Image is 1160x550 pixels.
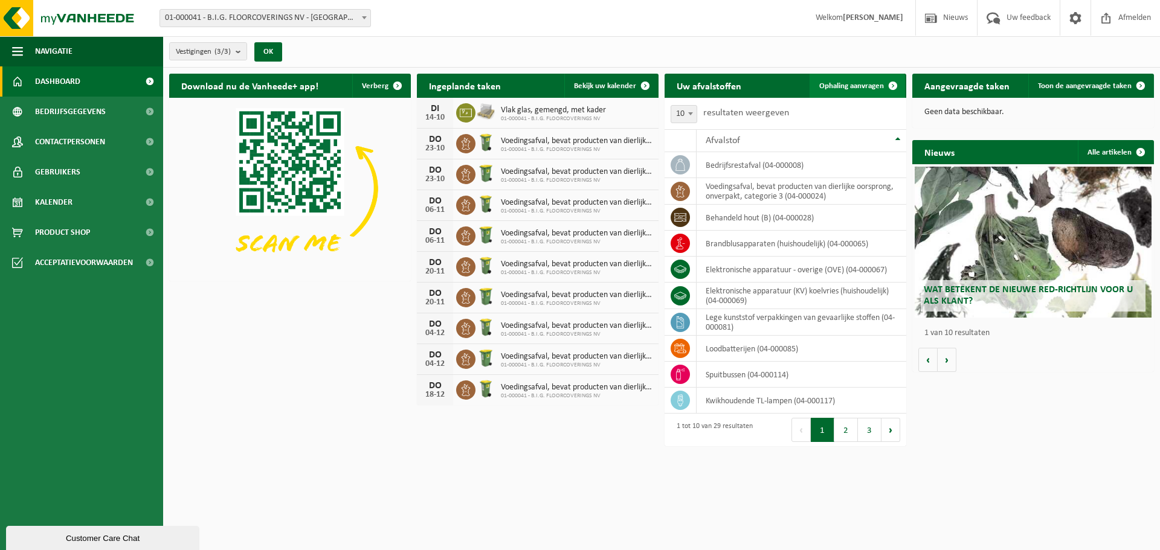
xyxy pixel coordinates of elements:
div: DO [423,350,447,360]
span: Voedingsafval, bevat producten van dierlijke oorsprong, onverpakt, categorie 3 [501,290,652,300]
span: 01-000041 - B.I.G. FLOORCOVERINGS NV [501,392,652,400]
div: 23-10 [423,175,447,184]
span: 01-000041 - B.I.G. FLOORCOVERINGS NV [501,269,652,277]
p: 1 van 10 resultaten [924,329,1148,337]
img: WB-0240-HPE-GN-50 [475,286,496,307]
td: kwikhoudende TL-lampen (04-000117) [697,388,906,414]
span: 01-000041 - B.I.G. FLOORCOVERINGS NV [501,300,652,307]
span: Vlak glas, gemengd, met kader [501,106,606,115]
td: elektronische apparatuur - overige (OVE) (04-000067) [697,257,906,283]
button: Vorige [918,348,938,372]
div: DO [423,258,447,267]
button: Volgende [938,348,956,372]
span: Gebruikers [35,157,80,187]
div: 1 tot 10 van 29 resultaten [671,417,753,443]
td: lege kunststof verpakkingen van gevaarlijke stoffen (04-000081) [697,309,906,336]
h2: Nieuws [912,140,967,164]
td: loodbatterijen (04-000085) [697,336,906,362]
span: 01-000041 - B.I.G. FLOORCOVERINGS NV [501,177,652,184]
a: Ophaling aanvragen [810,74,905,98]
button: Next [881,418,900,442]
count: (3/3) [214,48,231,56]
span: Dashboard [35,66,80,97]
span: Navigatie [35,36,72,66]
span: Voedingsafval, bevat producten van dierlijke oorsprong, onverpakt, categorie 3 [501,198,652,208]
span: Ophaling aanvragen [819,82,884,90]
a: Bekijk uw kalender [564,74,657,98]
span: Acceptatievoorwaarden [35,248,133,278]
h2: Download nu de Vanheede+ app! [169,74,330,97]
h2: Uw afvalstoffen [665,74,753,97]
img: WB-0240-HPE-GN-50 [475,163,496,184]
span: 01-000041 - B.I.G. FLOORCOVERINGS NV - WIELSBEKE [159,9,371,27]
span: Voedingsafval, bevat producten van dierlijke oorsprong, onverpakt, categorie 3 [501,260,652,269]
img: WB-0140-HPE-GN-50 [475,379,496,399]
div: DO [423,289,447,298]
div: DO [423,196,447,206]
span: Voedingsafval, bevat producten van dierlijke oorsprong, onverpakt, categorie 3 [501,352,652,362]
button: Vestigingen(3/3) [169,42,247,60]
span: 01-000041 - B.I.G. FLOORCOVERINGS NV [501,362,652,369]
span: Voedingsafval, bevat producten van dierlijke oorsprong, onverpakt, categorie 3 [501,229,652,238]
td: elektronische apparatuur (KV) koelvries (huishoudelijk) (04-000069) [697,283,906,309]
span: Voedingsafval, bevat producten van dierlijke oorsprong, onverpakt, categorie 3 [501,321,652,331]
span: Bekijk uw kalender [574,82,636,90]
span: Vestigingen [176,43,231,61]
div: 04-12 [423,329,447,337]
p: Geen data beschikbaar. [924,108,1142,117]
div: 20-11 [423,267,447,276]
span: Afvalstof [706,136,740,145]
button: 1 [811,418,834,442]
img: WB-0140-HPE-GN-50 [475,255,496,276]
td: bedrijfsrestafval (04-000008) [697,152,906,178]
span: 01-000041 - B.I.G. FLOORCOVERINGS NV [501,146,652,153]
span: 01-000041 - B.I.G. FLOORCOVERINGS NV [501,115,606,123]
button: Previous [791,418,811,442]
span: Product Shop [35,217,90,248]
iframe: chat widget [6,523,202,550]
div: 23-10 [423,144,447,153]
div: DO [423,135,447,144]
h2: Aangevraagde taken [912,74,1022,97]
td: voedingsafval, bevat producten van dierlijke oorsprong, onverpakt, categorie 3 (04-000024) [697,178,906,205]
h2: Ingeplande taken [417,74,513,97]
td: behandeld hout (B) (04-000028) [697,205,906,231]
span: Verberg [362,82,388,90]
span: Voedingsafval, bevat producten van dierlijke oorsprong, onverpakt, categorie 3 [501,383,652,392]
span: 10 [671,105,697,123]
img: WB-0140-HPE-GN-50 [475,132,496,153]
div: 14-10 [423,114,447,122]
div: 18-12 [423,391,447,399]
img: Download de VHEPlus App [169,98,411,279]
button: OK [254,42,282,62]
strong: [PERSON_NAME] [843,13,903,22]
div: DO [423,319,447,329]
button: 3 [858,418,881,442]
span: Voedingsafval, bevat producten van dierlijke oorsprong, onverpakt, categorie 3 [501,136,652,146]
img: WB-0240-HPE-GN-50 [475,225,496,245]
span: Toon de aangevraagde taken [1038,82,1132,90]
div: 06-11 [423,237,447,245]
td: brandblusapparaten (huishoudelijk) (04-000065) [697,231,906,257]
span: 01-000041 - B.I.G. FLOORCOVERINGS NV [501,208,652,215]
a: Alle artikelen [1078,140,1153,164]
img: WB-0240-HPE-GN-50 [475,348,496,368]
div: DI [423,104,447,114]
img: LP-PA-00000-WDN-11 [475,101,496,122]
div: 20-11 [423,298,447,307]
span: 01-000041 - B.I.G. FLOORCOVERINGS NV - WIELSBEKE [160,10,370,27]
span: Wat betekent de nieuwe RED-richtlijn voor u als klant? [924,285,1133,306]
a: Toon de aangevraagde taken [1028,74,1153,98]
div: DO [423,381,447,391]
div: 06-11 [423,206,447,214]
div: 04-12 [423,360,447,368]
button: 2 [834,418,858,442]
div: DO [423,227,447,237]
span: Kalender [35,187,72,217]
span: Bedrijfsgegevens [35,97,106,127]
span: 10 [671,106,697,123]
button: Verberg [352,74,410,98]
div: DO [423,165,447,175]
span: 01-000041 - B.I.G. FLOORCOVERINGS NV [501,238,652,246]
